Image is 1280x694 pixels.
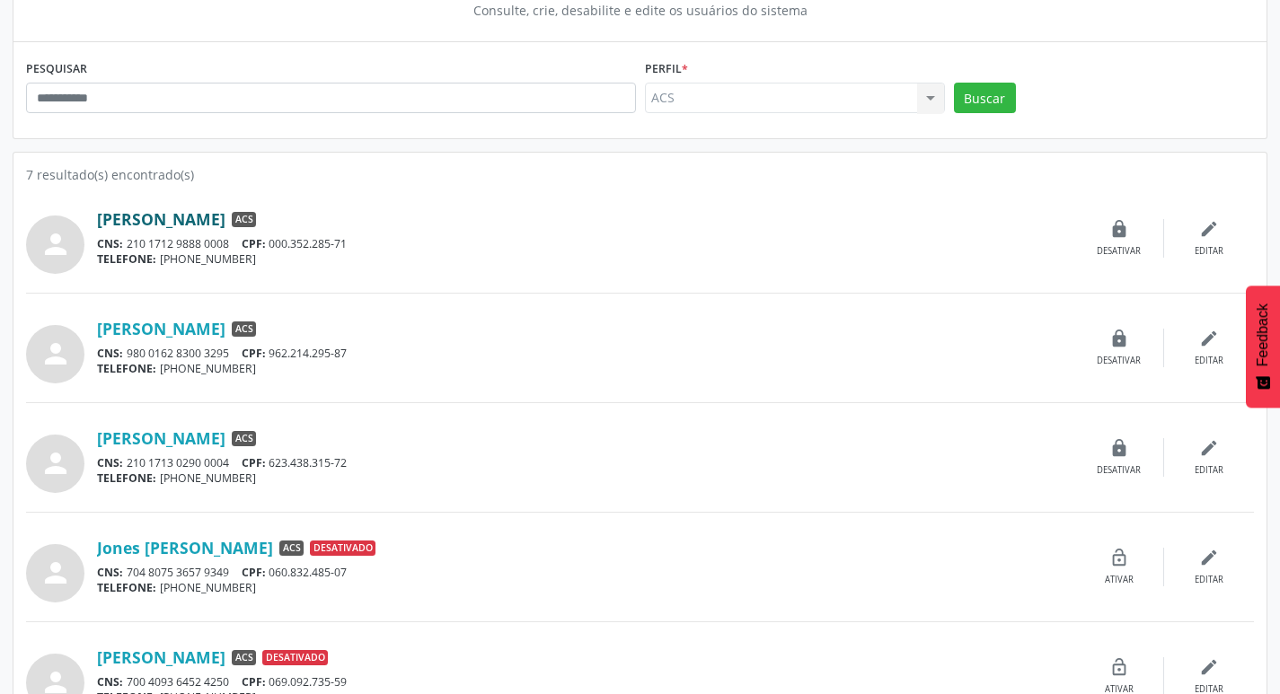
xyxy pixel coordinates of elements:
span: CPF: [242,236,266,251]
i: edit [1199,219,1219,239]
span: Desativado [310,540,375,557]
a: [PERSON_NAME] [97,319,225,338]
span: ACS [279,540,304,557]
div: [PHONE_NUMBER] [97,470,1074,486]
span: CPF: [242,674,266,690]
span: CNS: [97,346,123,361]
button: Feedback - Mostrar pesquisa [1246,286,1280,408]
i: edit [1199,329,1219,348]
label: Perfil [645,55,688,83]
i: lock_open [1109,657,1129,677]
span: TELEFONE: [97,251,156,267]
span: ACS [232,321,256,338]
i: lock_open [1109,548,1129,567]
div: Ativar [1105,574,1134,586]
div: Editar [1195,245,1223,258]
span: CPF: [242,455,266,470]
div: 210 1713 0290 0004 623.438.315-72 [97,455,1074,470]
i: person [40,447,72,479]
i: lock [1109,329,1129,348]
div: Consulte, crie, desabilite e edite os usuários do sistema [39,1,1241,20]
div: 700 4093 6452 4250 069.092.735-59 [97,674,1074,690]
a: Jones [PERSON_NAME] [97,538,273,558]
span: TELEFONE: [97,470,156,486]
div: 210 1712 9888 0008 000.352.285-71 [97,236,1074,251]
div: Editar [1195,574,1223,586]
span: CNS: [97,565,123,580]
div: Editar [1195,464,1223,477]
label: PESQUISAR [26,55,87,83]
i: person [40,557,72,589]
div: [PHONE_NUMBER] [97,580,1074,595]
button: Buscar [954,83,1016,113]
div: Desativar [1097,464,1141,477]
i: edit [1199,438,1219,458]
span: ACS [232,650,256,666]
span: CNS: [97,236,123,251]
i: lock [1109,438,1129,458]
span: CPF: [242,346,266,361]
i: edit [1199,657,1219,677]
div: Editar [1195,355,1223,367]
div: 980 0162 8300 3295 962.214.295-87 [97,346,1074,361]
div: [PHONE_NUMBER] [97,361,1074,376]
span: ACS [232,212,256,228]
span: Desativado [262,650,328,666]
i: edit [1199,548,1219,567]
a: [PERSON_NAME] [97,647,225,667]
div: Desativar [1097,245,1141,258]
div: Desativar [1097,355,1141,367]
div: [PHONE_NUMBER] [97,251,1074,267]
span: CNS: [97,674,123,690]
span: ACS [232,431,256,447]
span: CNS: [97,455,123,470]
a: [PERSON_NAME] [97,209,225,229]
div: 7 resultado(s) encontrado(s) [26,165,1254,184]
span: CPF: [242,565,266,580]
i: lock [1109,219,1129,239]
a: [PERSON_NAME] [97,428,225,448]
i: person [40,338,72,370]
div: 704 8075 3657 9349 060.832.485-07 [97,565,1074,580]
i: person [40,228,72,260]
span: TELEFONE: [97,361,156,376]
span: TELEFONE: [97,580,156,595]
span: Feedback [1255,303,1271,366]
